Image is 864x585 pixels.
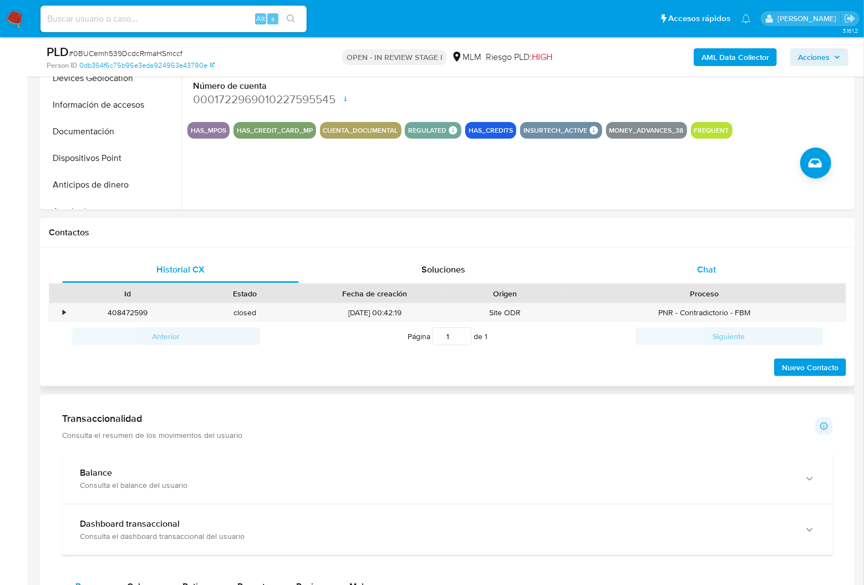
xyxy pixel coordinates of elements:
button: Siguiente [636,327,824,345]
span: 1 [485,331,487,342]
b: PLD [47,43,69,60]
h1: Contactos [49,227,846,238]
span: 3.161.2 [842,26,858,35]
span: HIGH [532,51,552,63]
dt: Número de cuenta [193,80,348,92]
div: Site ODR [446,304,564,322]
button: Documentación [43,118,181,145]
div: Estado [194,288,296,299]
span: Riesgo PLD: [486,51,552,63]
div: 408472599 [69,304,186,322]
button: search-icon [279,11,302,27]
button: Anticipos de dinero [43,172,181,198]
div: Origen [454,288,556,299]
a: Salir [844,13,856,24]
span: Soluciones [421,263,465,276]
b: Person ID [47,60,77,70]
div: MLM [451,51,481,63]
button: Aprobadores [43,198,181,225]
span: Nuevo Contacto [782,360,838,375]
p: yael.arizperojo@mercadolibre.com.mx [777,13,840,24]
button: Anterior [72,327,260,345]
a: 0db364f6c75b96e3eda924953e43790e [79,60,215,70]
span: Accesos rápidos [668,13,730,24]
button: AML Data Collector [694,48,777,66]
div: closed [186,304,304,322]
span: s [271,13,275,24]
button: Dispositivos Point [43,145,181,172]
input: Buscar usuario o caso... [40,12,307,26]
span: Acciones [798,48,830,66]
button: Devices Geolocation [43,65,181,92]
div: • [63,307,65,318]
p: OPEN - IN REVIEW STAGE I [342,49,447,65]
button: Nuevo Contacto [774,359,846,376]
span: Historial CX [156,263,205,276]
b: AML Data Collector [702,48,769,66]
button: Información de accesos [43,92,181,118]
button: Acciones [790,48,848,66]
span: Alt [256,13,265,24]
div: Fecha de creación [311,288,438,299]
div: Id [77,288,179,299]
span: Página de [408,327,487,345]
span: Chat [697,263,716,276]
dd: 0001722969010227595545 [193,92,348,107]
div: [DATE] 00:42:19 [303,304,446,322]
span: # 0BUCemh539DcdcRrmaHSmccf [69,48,182,59]
div: PNR - Contradictorio - FBM [563,304,846,322]
a: Notificaciones [741,14,751,23]
div: Proceso [571,288,838,299]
